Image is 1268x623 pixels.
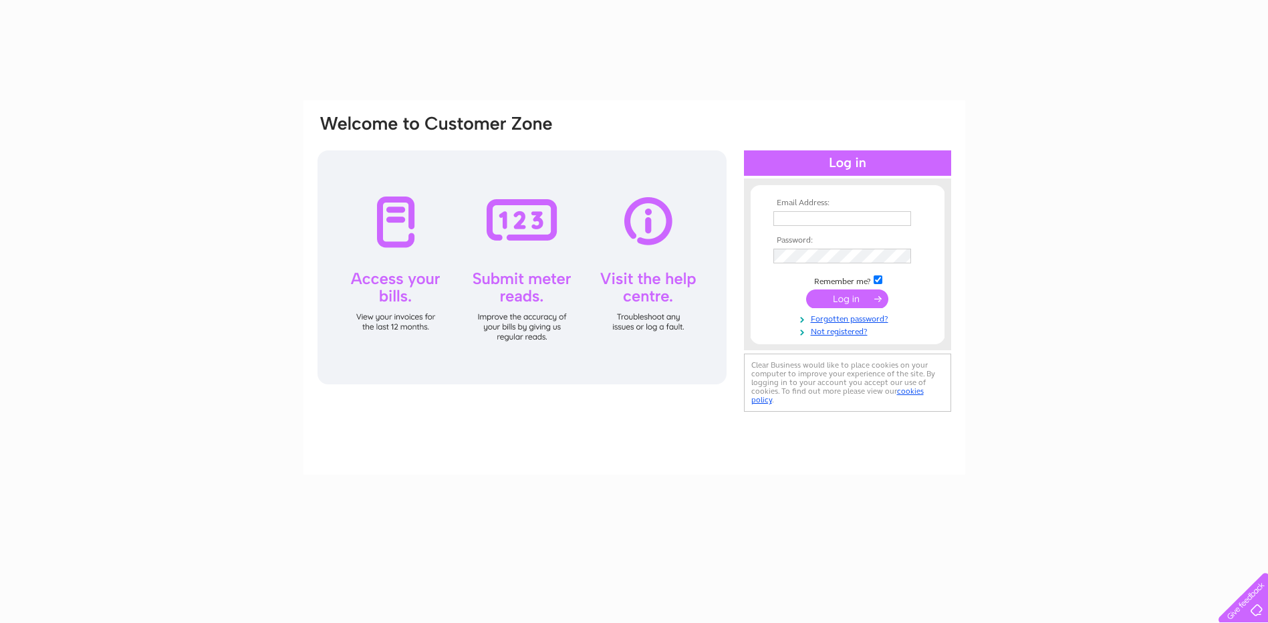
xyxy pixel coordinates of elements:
[744,354,951,412] div: Clear Business would like to place cookies on your computer to improve your experience of the sit...
[806,289,888,308] input: Submit
[770,199,925,208] th: Email Address:
[773,324,925,337] a: Not registered?
[773,311,925,324] a: Forgotten password?
[751,386,924,404] a: cookies policy
[770,273,925,287] td: Remember me?
[770,236,925,245] th: Password:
